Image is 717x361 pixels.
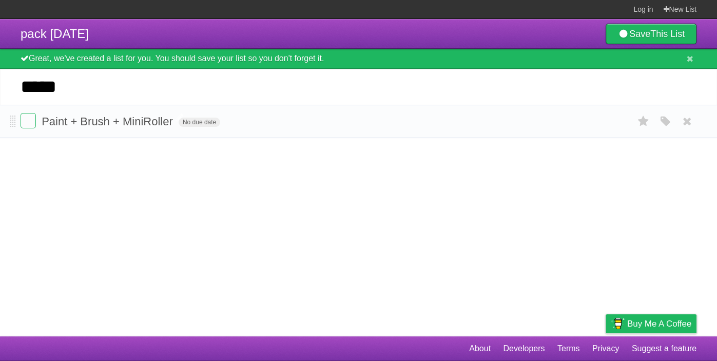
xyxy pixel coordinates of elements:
[632,339,696,358] a: Suggest a feature
[650,29,685,39] b: This List
[42,115,176,128] span: Paint + Brush + MiniRoller
[21,113,36,128] label: Done
[592,339,619,358] a: Privacy
[634,113,653,130] label: Star task
[627,315,691,333] span: Buy me a coffee
[503,339,545,358] a: Developers
[557,339,580,358] a: Terms
[611,315,625,332] img: Buy me a coffee
[469,339,491,358] a: About
[606,314,696,333] a: Buy me a coffee
[606,24,696,44] a: SaveThis List
[179,118,220,127] span: No due date
[21,27,89,41] span: pack [DATE]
